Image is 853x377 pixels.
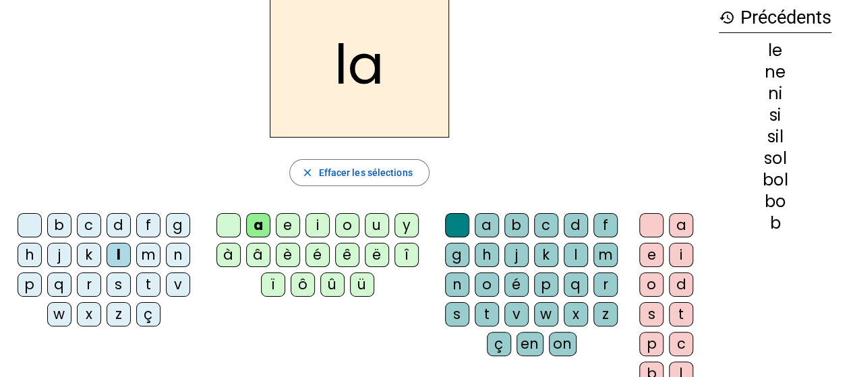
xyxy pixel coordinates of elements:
div: s [107,272,131,297]
div: v [166,272,190,297]
div: x [77,302,101,326]
div: â [246,243,270,267]
div: t [669,302,693,326]
div: en [517,332,543,356]
div: sol [719,150,831,167]
div: p [639,332,664,356]
div: e [276,213,300,237]
div: a [475,213,499,237]
div: û [320,272,345,297]
div: f [593,213,618,237]
div: é [305,243,330,267]
div: h [18,243,42,267]
span: Effacer les sélections [318,165,412,181]
div: n [166,243,190,267]
div: f [136,213,160,237]
div: w [47,302,71,326]
mat-icon: close [301,167,313,179]
div: p [18,272,42,297]
div: b [504,213,529,237]
div: c [77,213,101,237]
div: î [394,243,419,267]
div: ç [136,302,160,326]
button: Effacer les sélections [289,159,429,186]
div: o [475,272,499,297]
div: u [365,213,389,237]
div: ë [365,243,389,267]
div: d [107,213,131,237]
mat-icon: history [719,9,735,26]
div: d [564,213,588,237]
div: o [335,213,359,237]
div: k [534,243,558,267]
div: bol [719,172,831,188]
div: c [669,332,693,356]
div: ï [261,272,285,297]
div: on [549,332,577,356]
div: z [107,302,131,326]
div: c [534,213,558,237]
div: y [394,213,419,237]
div: ne [719,64,831,80]
div: w [534,302,558,326]
div: è [276,243,300,267]
div: a [246,213,270,237]
div: t [475,302,499,326]
div: n [445,272,469,297]
div: k [77,243,101,267]
div: h [475,243,499,267]
div: x [564,302,588,326]
div: t [136,272,160,297]
div: b [719,215,831,231]
div: sil [719,129,831,145]
div: p [534,272,558,297]
div: s [445,302,469,326]
div: l [564,243,588,267]
div: i [305,213,330,237]
h3: Précédents [719,3,831,33]
div: ü [350,272,374,297]
div: a [669,213,693,237]
div: j [47,243,71,267]
div: m [593,243,618,267]
div: b [47,213,71,237]
div: g [445,243,469,267]
div: j [504,243,529,267]
div: g [166,213,190,237]
div: o [639,272,664,297]
div: é [504,272,529,297]
div: à [216,243,241,267]
div: s [639,302,664,326]
div: r [593,272,618,297]
div: i [669,243,693,267]
div: q [564,272,588,297]
div: bo [719,194,831,210]
div: v [504,302,529,326]
div: ni [719,86,831,102]
div: q [47,272,71,297]
div: z [593,302,618,326]
div: si [719,107,831,123]
div: ô [291,272,315,297]
div: l [107,243,131,267]
div: le [719,42,831,59]
div: ç [487,332,511,356]
div: ê [335,243,359,267]
div: r [77,272,101,297]
div: e [639,243,664,267]
div: m [136,243,160,267]
div: d [669,272,693,297]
